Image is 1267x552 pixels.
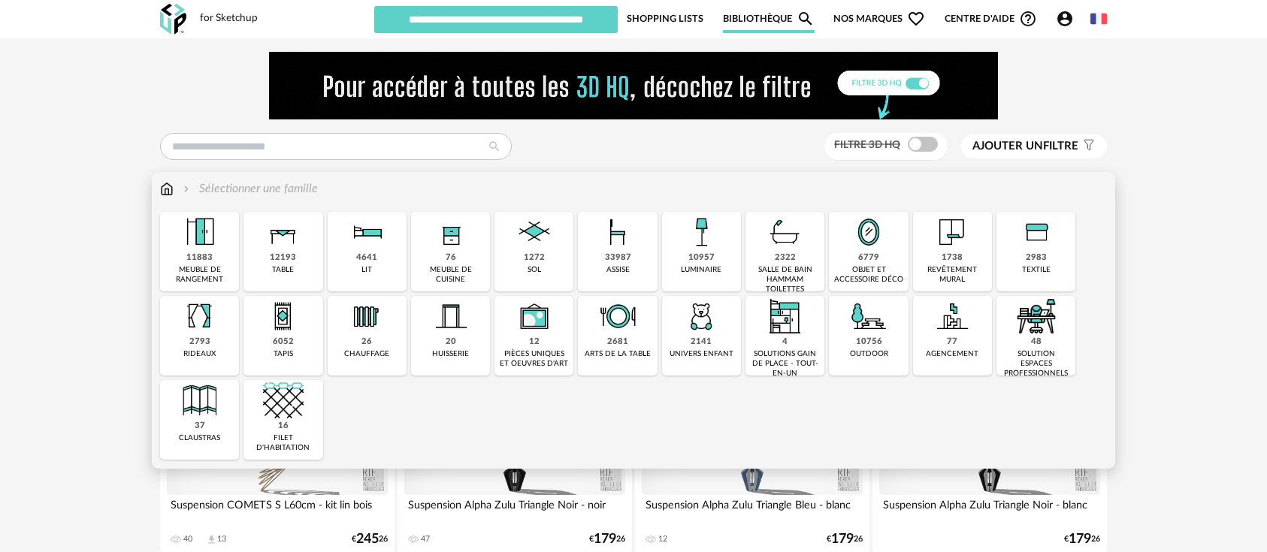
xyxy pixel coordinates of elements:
div: outdoor [850,349,888,359]
img: espace-de-travail.png [1016,296,1057,336]
span: Account Circle icon [1056,10,1074,28]
div: claustras [179,433,220,443]
img: Salle%20de%20bain.png [765,212,806,252]
div: lit [361,265,372,275]
button: Ajouter unfiltre Filter icon [961,134,1107,158]
img: Tapis.png [263,296,304,336]
div: 33987 [605,252,631,264]
div: 13 [217,534,226,544]
span: Filtre 3D HQ [834,140,900,150]
span: Heart Outline icon [907,10,925,28]
div: pièces uniques et oeuvres d'art [499,349,569,369]
div: 10756 [856,336,882,348]
img: Luminaire.png [681,212,721,252]
div: salle de bain hammam toilettes [750,265,820,294]
div: 4641 [356,252,377,264]
img: Papier%20peint.png [932,212,972,252]
img: Rangement.png [431,212,471,252]
img: Agencement.png [932,296,972,336]
img: Literie.png [346,212,387,252]
img: UniqueOeuvre.png [514,296,555,336]
div: Suspension COMETS S L60cm - kit lin bois [167,495,388,525]
span: Account Circle icon [1056,10,1081,28]
div: 12 [658,534,667,544]
div: 20 [446,336,456,348]
div: 40 [183,534,192,544]
div: 12193 [270,252,296,264]
div: meuble de rangement [165,265,234,285]
span: Nos marques [833,5,925,33]
div: Suspension Alpha Zulu Triangle Noir - blanc [879,495,1100,525]
img: Table.png [263,212,304,252]
div: 1272 [524,252,545,264]
div: solution espaces professionnels [1001,349,1071,379]
div: solutions gain de place - tout-en-un [750,349,820,379]
span: Download icon [206,534,217,545]
div: € 26 [589,534,625,544]
div: Sélectionner une famille [180,180,318,198]
img: Outdoor.png [848,296,889,336]
a: Shopping Lists [627,5,703,33]
div: 48 [1031,336,1042,348]
div: 6779 [858,252,879,264]
div: 16 [278,421,289,432]
a: BibliothèqueMagnify icon [723,5,815,33]
div: univers enfant [670,349,733,359]
div: € 26 [827,534,863,544]
span: Ajouter un [972,140,1043,152]
span: 179 [1069,534,1091,544]
div: objet et accessoire déco [833,265,903,285]
div: 76 [446,252,456,264]
img: Sol.png [514,212,555,252]
img: OXP [160,4,186,35]
span: filtre [972,139,1078,154]
span: Magnify icon [797,10,815,28]
img: Cloison.png [180,380,220,421]
div: chauffage [344,349,389,359]
img: Huiserie.png [431,296,471,336]
div: 2141 [691,336,712,348]
div: 11883 [186,252,213,264]
span: Filter icon [1078,139,1096,154]
div: meuble de cuisine [416,265,485,285]
div: 1738 [942,252,963,264]
div: luminaire [681,265,721,275]
div: sol [528,265,541,275]
div: filet d'habitation [248,433,318,453]
img: filet.png [263,380,304,421]
div: 12 [529,336,540,348]
div: table [272,265,294,275]
div: 2681 [607,336,628,348]
div: Suspension Alpha Zulu Triangle Noir - noir [404,495,625,525]
div: 2322 [775,252,796,264]
div: textile [1022,265,1051,275]
div: revêtement mural [918,265,987,285]
div: for Sketchup [200,12,258,26]
img: Textile.png [1016,212,1057,252]
div: € 26 [352,534,388,544]
div: 37 [195,421,205,432]
div: huisserie [432,349,469,359]
div: tapis [274,349,293,359]
span: 245 [356,534,379,544]
img: Rideaux.png [180,296,220,336]
img: Radiateur.png [346,296,387,336]
img: fr [1090,11,1107,27]
div: € 26 [1064,534,1100,544]
img: Miroir.png [848,212,889,252]
img: FILTRE%20HQ%20NEW_V1%20(4).gif [269,52,998,119]
span: 179 [831,534,854,544]
img: ToutEnUn.png [765,296,806,336]
img: ArtTable.png [597,296,638,336]
img: svg+xml;base64,PHN2ZyB3aWR0aD0iMTYiIGhlaWdodD0iMTciIHZpZXdCb3g9IjAgMCAxNiAxNyIgZmlsbD0ibm9uZSIgeG... [160,180,174,198]
img: svg+xml;base64,PHN2ZyB3aWR0aD0iMTYiIGhlaWdodD0iMTYiIHZpZXdCb3g9IjAgMCAxNiAxNiIgZmlsbD0ibm9uZSIgeG... [180,180,192,198]
div: 2983 [1026,252,1047,264]
img: Assise.png [597,212,638,252]
div: 47 [421,534,430,544]
div: 77 [947,336,957,348]
div: 6052 [273,336,294,348]
div: 10957 [688,252,715,264]
div: agencement [926,349,978,359]
img: Meuble%20de%20rangement.png [180,212,220,252]
span: Centre d'aideHelp Circle Outline icon [945,10,1037,28]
